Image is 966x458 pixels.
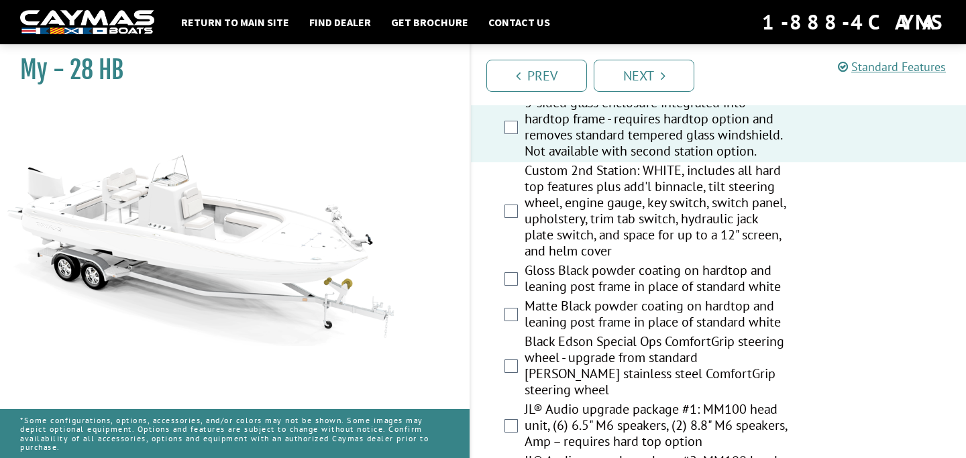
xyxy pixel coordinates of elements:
a: Contact Us [482,13,557,31]
label: Gloss Black powder coating on hardtop and leaning post frame in place of standard white [525,262,790,298]
a: Find Dealer [303,13,378,31]
a: Standard Features [838,59,946,74]
label: Black Edson Special Ops ComfortGrip steering wheel - upgrade from standard [PERSON_NAME] stainles... [525,333,790,401]
a: Return to main site [174,13,296,31]
img: white-logo-c9c8dbefe5ff5ceceb0f0178aa75bf4bb51f6bca0971e226c86eb53dfe498488.png [20,10,154,35]
label: Custom 2nd Station: WHITE, includes all hard top features plus add'l binnacle, tilt steering whee... [525,162,790,262]
p: *Some configurations, options, accessories, and/or colors may not be shown. Some images may depic... [20,409,449,458]
label: JL® Audio upgrade package #1: MM100 head unit, (6) 6.5" M6 speakers, (2) 8.8" M6 speakers, Amp – ... [525,401,790,453]
label: Matte Black powder coating on hardtop and leaning post frame in place of standard white [525,298,790,333]
ul: Pagination [483,58,966,92]
a: Get Brochure [384,13,475,31]
div: 1-888-4CAYMAS [762,7,946,37]
label: 3-sided glass enclosure integrated into hardtop frame - requires hardtop option and removes stand... [525,95,790,162]
a: Prev [486,60,587,92]
a: Next [594,60,694,92]
h1: My - 28 HB [20,55,436,85]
